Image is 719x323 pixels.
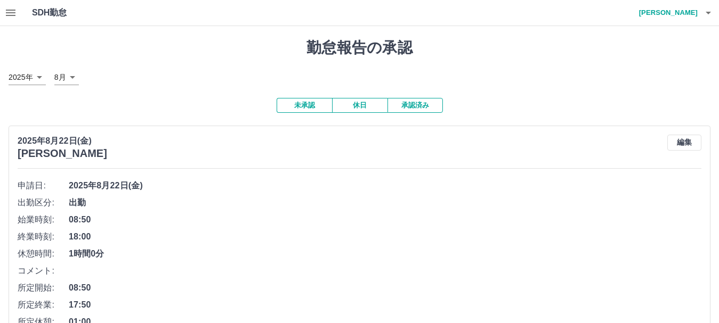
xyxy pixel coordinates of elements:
[9,70,46,85] div: 2025年
[69,196,701,209] span: 出勤
[18,281,69,294] span: 所定開始:
[18,247,69,260] span: 休憩時間:
[9,39,710,57] h1: 勤怠報告の承認
[18,179,69,192] span: 申請日:
[69,213,701,226] span: 08:50
[667,135,701,151] button: 編集
[18,230,69,243] span: 終業時刻:
[69,179,701,192] span: 2025年8月22日(金)
[387,98,443,113] button: 承認済み
[69,230,701,243] span: 18:00
[18,196,69,209] span: 出勤区分:
[332,98,387,113] button: 休日
[69,247,701,260] span: 1時間0分
[18,299,69,311] span: 所定終業:
[54,70,79,85] div: 8月
[18,213,69,226] span: 始業時刻:
[18,264,69,277] span: コメント:
[277,98,332,113] button: 未承認
[69,281,701,294] span: 08:50
[18,135,107,147] p: 2025年8月22日(金)
[18,147,107,160] h3: [PERSON_NAME]
[69,299,701,311] span: 17:50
